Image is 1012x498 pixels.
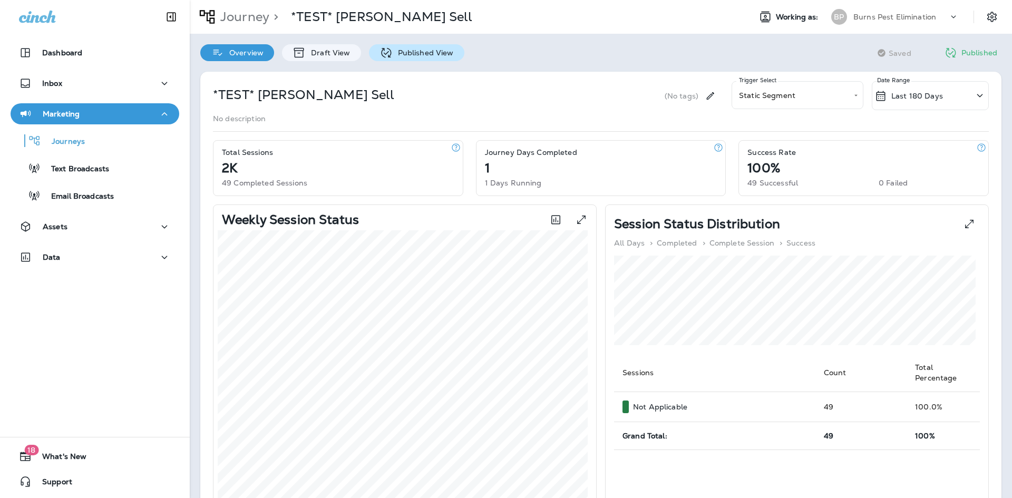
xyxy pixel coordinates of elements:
[907,392,980,422] td: 100.0 %
[732,81,863,109] div: Static Segment
[11,247,179,268] button: Data
[703,239,705,247] p: >
[11,471,179,492] button: Support
[776,13,821,22] span: Working as:
[633,403,687,411] p: Not Applicable
[879,179,908,187] p: 0 Failed
[213,114,266,123] p: No description
[959,213,980,235] button: View Pie expanded to full screen
[614,239,645,247] p: All Days
[780,239,782,247] p: >
[393,48,454,57] p: Published View
[11,216,179,237] button: Assets
[485,179,542,187] p: 1 Days Running
[41,164,109,174] p: Text Broadcasts
[11,103,179,124] button: Marketing
[889,49,911,57] span: Saved
[665,92,698,100] p: (No tags)
[824,431,833,441] span: 49
[657,239,697,247] p: Completed
[43,253,61,261] p: Data
[213,86,395,103] p: *TEST* Kynan Cross Sell
[41,192,114,202] p: Email Broadcasts
[961,48,997,57] p: Published
[11,446,179,467] button: 18What's New
[32,477,72,490] span: Support
[915,431,935,441] span: 100%
[24,445,38,455] span: 18
[747,148,796,157] p: Success Rate
[41,137,85,147] p: Journeys
[269,9,278,25] p: >
[485,148,577,157] p: Journey Days Completed
[216,9,269,25] p: Journey
[545,209,567,230] button: Toggle between session count and session percentage
[11,42,179,63] button: Dashboard
[11,73,179,94] button: Inbox
[877,76,911,84] p: Date Range
[11,157,179,179] button: Text Broadcasts
[739,76,777,84] label: Trigger Select
[291,9,473,25] div: *TEST* Kynan Cross Sell
[614,354,815,392] th: Sessions
[815,392,907,422] td: 49
[43,222,67,231] p: Assets
[32,452,86,465] span: What's New
[42,79,62,87] p: Inbox
[222,164,237,172] p: 2K
[622,431,667,441] span: Grand Total:
[11,130,179,152] button: Journeys
[614,220,780,228] p: Session Status Distribution
[747,179,798,187] p: 49 Successful
[291,9,473,25] p: *TEST* [PERSON_NAME] Sell
[306,48,350,57] p: Draft View
[891,92,943,100] p: Last 180 Days
[485,164,490,172] p: 1
[831,9,847,25] div: BP
[222,148,273,157] p: Total Sessions
[709,239,774,247] p: Complete Session
[222,216,359,224] p: Weekly Session Status
[747,164,780,172] p: 100%
[786,239,815,247] p: Success
[650,239,653,247] p: >
[571,209,592,230] button: View graph expanded to full screen
[853,13,936,21] p: Burns Pest Elimination
[11,184,179,207] button: Email Broadcasts
[222,179,307,187] p: 49 Completed Sessions
[42,48,82,57] p: Dashboard
[982,7,1001,26] button: Settings
[815,354,907,392] th: Count
[157,6,186,27] button: Collapse Sidebar
[907,354,980,392] th: Total Percentage
[43,110,80,118] p: Marketing
[700,81,720,110] div: Edit
[224,48,264,57] p: Overview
